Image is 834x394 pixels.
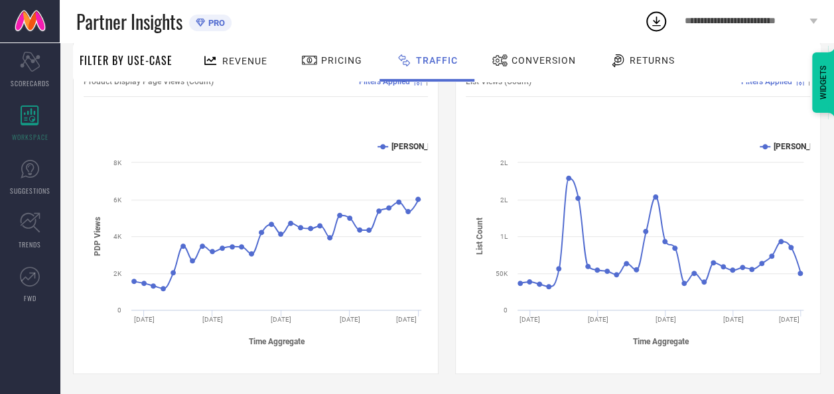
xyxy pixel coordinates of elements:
[723,316,743,323] text: [DATE]
[416,55,458,66] span: Traffic
[778,316,799,323] text: [DATE]
[134,316,155,323] text: [DATE]
[587,316,608,323] text: [DATE]
[633,337,689,346] tspan: Time Aggregate
[500,196,508,204] text: 2L
[774,142,834,151] text: [PERSON_NAME]
[496,270,508,277] text: 50K
[10,186,50,196] span: SUGGESTIONS
[113,196,122,204] text: 6K
[630,55,675,66] span: Returns
[113,270,122,277] text: 2K
[202,316,223,323] text: [DATE]
[512,55,576,66] span: Conversion
[391,142,452,151] text: [PERSON_NAME]
[475,218,484,255] tspan: List Count
[520,316,540,323] text: [DATE]
[117,306,121,314] text: 0
[12,132,48,142] span: WORKSPACE
[19,239,41,249] span: TRENDS
[249,337,305,346] tspan: Time Aggregate
[113,159,122,166] text: 8K
[396,316,417,323] text: [DATE]
[500,233,508,240] text: 1L
[24,293,36,303] span: FWD
[113,233,122,240] text: 4K
[655,316,675,323] text: [DATE]
[93,216,102,255] tspan: PDP Views
[222,56,267,66] span: Revenue
[76,8,182,35] span: Partner Insights
[644,9,668,33] div: Open download list
[504,306,508,314] text: 0
[11,78,50,88] span: SCORECARDS
[500,159,508,166] text: 2L
[321,55,362,66] span: Pricing
[205,18,225,28] span: PRO
[80,52,173,68] span: Filter By Use-Case
[340,316,360,323] text: [DATE]
[271,316,291,323] text: [DATE]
